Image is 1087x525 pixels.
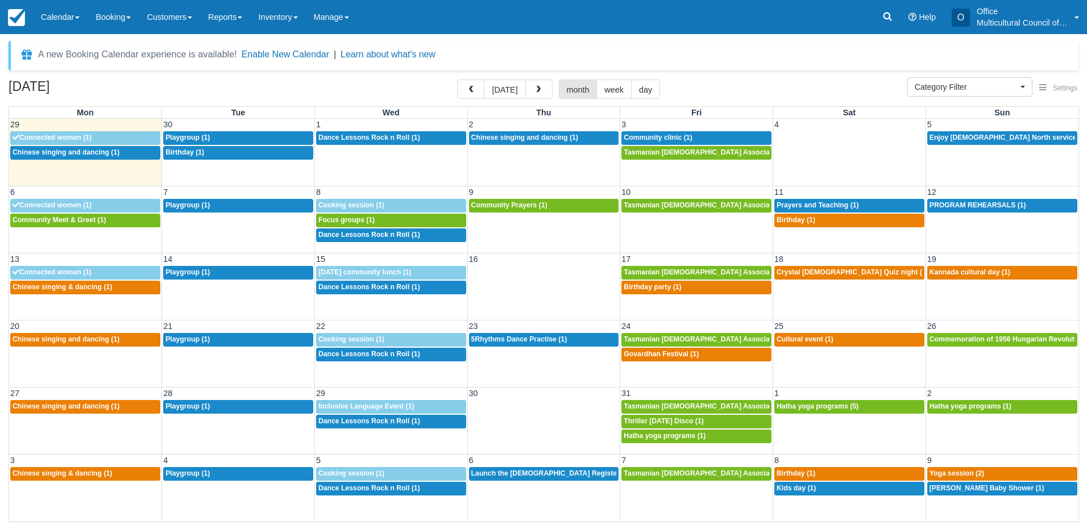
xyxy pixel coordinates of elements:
span: 10 [620,188,632,197]
span: Launch the [DEMOGRAPHIC_DATA] Register Tasmania Chapter. (2) [471,469,694,477]
span: Playgroup (1) [165,469,210,477]
a: Inclusive Language Event (1) [316,400,466,414]
button: Category Filter [907,77,1032,97]
span: Kannada cultural day (1) [930,268,1010,276]
span: Cooking session (1) [318,469,384,477]
a: Dance Lessons Rock n Roll (1) [316,348,466,361]
span: Enjoy [DEMOGRAPHIC_DATA] North service (3) [930,134,1087,141]
a: Community Meet & Greet (1) [10,214,160,227]
span: 29 [9,120,20,129]
span: Tasmanian [DEMOGRAPHIC_DATA] Association -Weekly Praying (1) [624,402,848,410]
a: Birthday (1) [774,214,924,227]
a: Govardhan Festival (1) [621,348,771,361]
span: 30 [468,389,479,398]
button: [DATE] [484,80,525,99]
span: Cultural event (1) [777,335,833,343]
span: 25 [773,322,785,331]
span: Hatha yoga programs (5) [777,402,858,410]
span: 29 [315,389,326,398]
span: Birthday (1) [165,148,204,156]
span: 20 [9,322,20,331]
span: | [334,49,336,59]
span: 2 [926,389,933,398]
a: Cultural event (1) [774,333,924,347]
a: Learn about what's new [341,49,435,59]
a: [DATE] community lunch (1) [316,266,466,280]
a: Cooking session (1) [316,199,466,213]
a: Playgroup (1) [163,400,313,414]
p: Office [977,6,1068,17]
span: Chinese singing and dancing (1) [13,402,119,410]
span: Community clinic (1) [624,134,692,141]
span: Settings [1053,84,1077,92]
span: Dance Lessons Rock n Roll (1) [318,283,420,291]
span: Sat [843,108,856,117]
span: Prayers and Teaching (1) [777,201,859,209]
a: Dance Lessons Rock n Roll (1) [316,281,466,294]
a: Chinese singing and dancing (1) [469,131,619,145]
span: Focus groups (1) [318,216,375,224]
i: Help [908,13,916,21]
a: PROGRAM REHEARSALS (1) [927,199,1077,213]
a: Cooking session (1) [316,333,466,347]
span: Chinese singing and dancing (1) [13,148,119,156]
a: Crystal [DEMOGRAPHIC_DATA] Quiz night (2) [774,266,924,280]
span: 6 [468,456,475,465]
a: Birthday (1) [774,467,924,481]
span: Birthday party (1) [624,283,681,291]
span: Dance Lessons Rock n Roll (1) [318,134,420,141]
span: 31 [620,389,632,398]
span: Tasmanian [DEMOGRAPHIC_DATA] Association -Weekly Praying (1) [624,201,848,209]
span: Cooking session (1) [318,335,384,343]
button: month [559,80,598,99]
span: 6 [9,188,16,197]
span: Tue [231,108,246,117]
a: Community clinic (1) [621,131,771,145]
span: Thriller [DATE] Disco (1) [624,417,703,425]
span: Chinese singing & dancing (1) [13,283,112,291]
span: Inclusive Language Event (1) [318,402,414,410]
a: Chinese singing and dancing (1) [10,146,160,160]
span: 4 [773,120,780,129]
span: Yoga session (2) [930,469,984,477]
a: Tasmanian [DEMOGRAPHIC_DATA] Association -Weekly Praying (1) [621,333,771,347]
span: 3 [620,120,627,129]
a: Dance Lessons Rock n Roll (1) [316,131,466,145]
span: Chinese singing & dancing (1) [13,469,112,477]
a: Playgroup (1) [163,131,313,145]
span: 8 [315,188,322,197]
a: Kannada cultural day (1) [927,266,1077,280]
a: Thriller [DATE] Disco (1) [621,415,771,428]
span: 12 [926,188,937,197]
span: 18 [773,255,785,264]
span: 11 [773,188,785,197]
a: Playgroup (1) [163,333,313,347]
span: Hatha yoga programs (1) [624,432,706,440]
a: Cooking session (1) [316,467,466,481]
span: PROGRAM REHEARSALS (1) [930,201,1026,209]
span: Dance Lessons Rock n Roll (1) [318,417,420,425]
span: Help [919,13,936,22]
a: Playgroup (1) [163,266,313,280]
span: 27 [9,389,20,398]
span: 9 [926,456,933,465]
span: Playgroup (1) [165,335,210,343]
a: Enjoy [DEMOGRAPHIC_DATA] North service (3) [927,131,1077,145]
span: 24 [620,322,632,331]
a: Dance Lessons Rock n Roll (1) [316,415,466,428]
span: 15 [315,255,326,264]
span: 16 [468,255,479,264]
a: Birthday party (1) [621,281,771,294]
a: [PERSON_NAME] Baby Shower (1) [927,482,1077,495]
span: 2 [468,120,475,129]
h2: [DATE] [9,80,152,101]
a: Hatha yoga programs (1) [621,430,771,443]
span: Tasmanian [DEMOGRAPHIC_DATA] Association -Weekly Praying (1) [624,148,848,156]
span: 19 [926,255,937,264]
span: 22 [315,322,326,331]
span: 13 [9,255,20,264]
span: Thu [536,108,551,117]
a: Chinese singing & dancing (1) [10,467,160,481]
span: Connected women (1) [13,268,92,276]
span: 4 [162,456,169,465]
